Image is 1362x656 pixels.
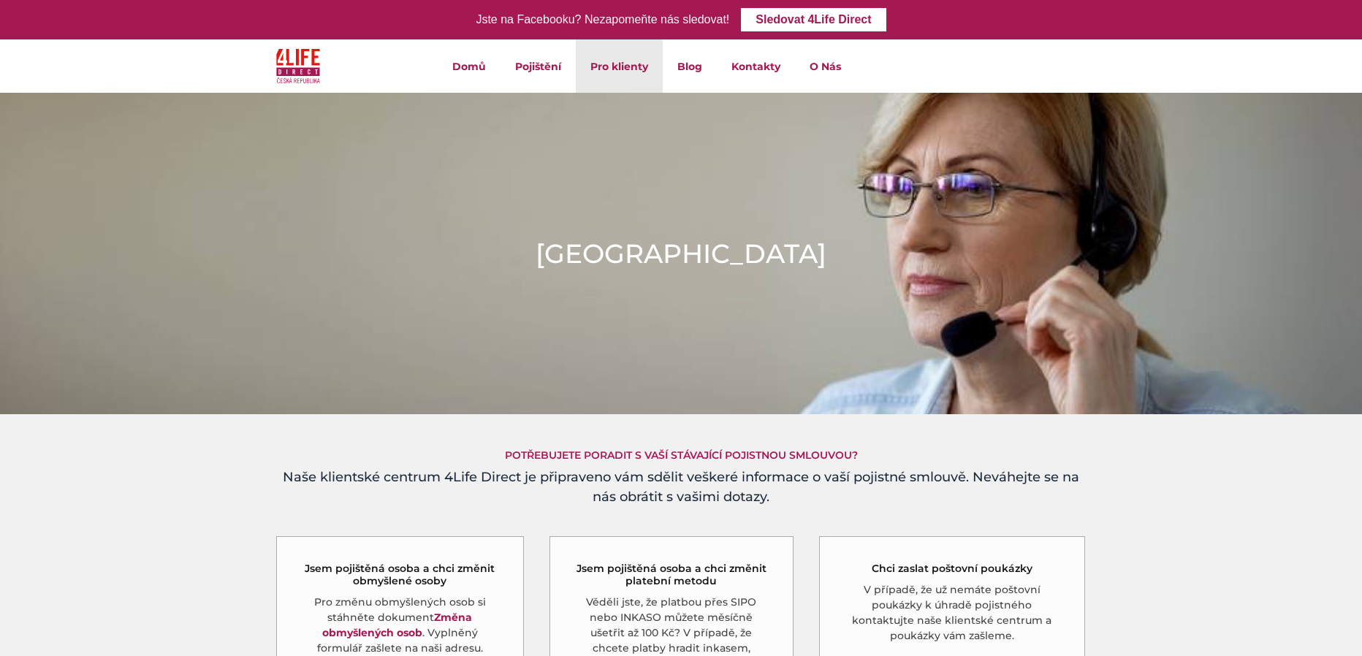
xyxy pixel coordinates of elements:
div: Jste na Facebooku? Nezapomeňte nás sledovat! [476,9,729,31]
h5: Jsem pojištěná osoba a chci změnit obmyšlené osoby [303,562,498,587]
h4: Naše klientské centrum 4Life Direct je připraveno vám sdělit veškeré informace o vaší pojistné sm... [275,468,1087,507]
p: V případě, že už nemáte poštovní poukázky k úhradě pojistného kontaktujte naše klientské centrum ... [845,582,1059,644]
a: Blog [663,39,717,93]
a: Změna obmyšlených osob [322,611,473,639]
a: Domů [438,39,501,93]
a: Kontakty [717,39,795,93]
p: Pro změnu obmyšlených osob si stáhněte dokument . Vyplněný formulář zašlete na naši adresu. [303,595,498,656]
h5: Chci zaslat poštovní poukázky [872,562,1032,575]
h5: Potřebujete poradit s vaší stávající pojistnou smlouvou? [275,449,1087,462]
img: 4Life Direct Česká republika logo [276,45,320,87]
h1: [GEOGRAPHIC_DATA] [536,235,826,272]
a: Sledovat 4Life Direct [741,8,886,31]
h5: Jsem pojištěná osoba a chci změnit platební metodu [576,562,767,587]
